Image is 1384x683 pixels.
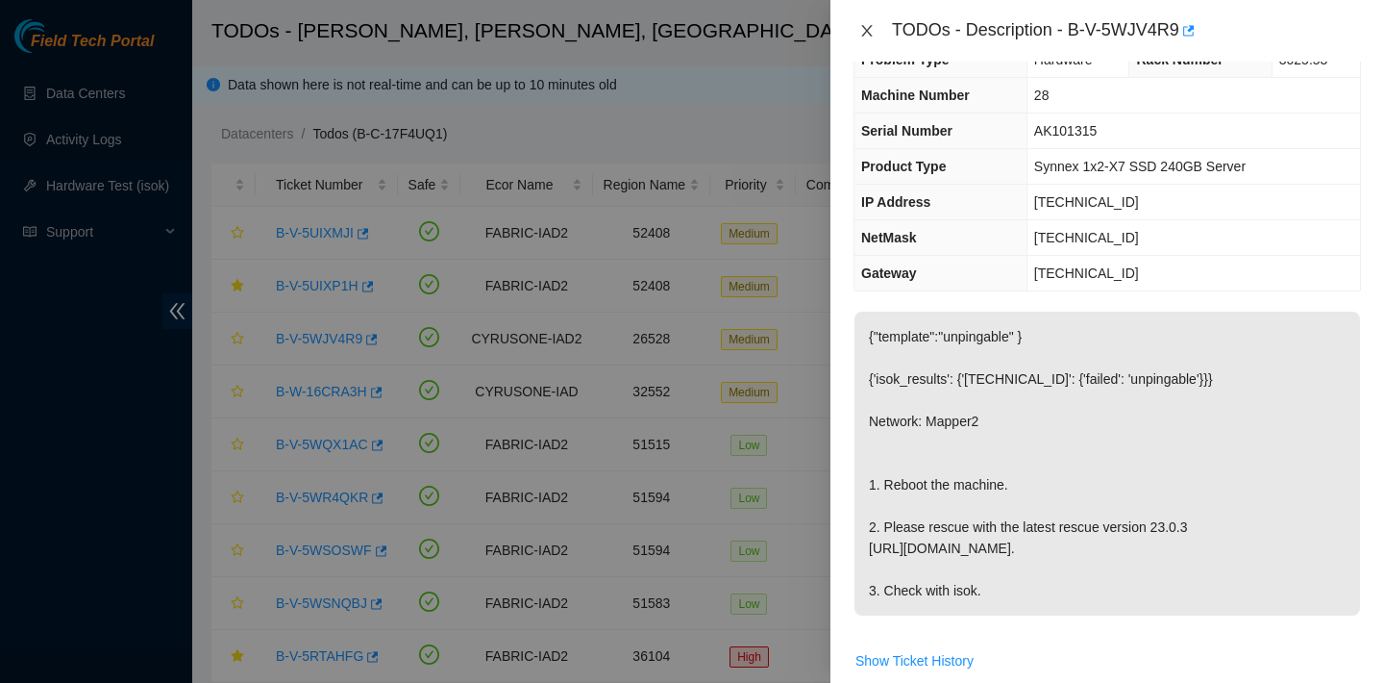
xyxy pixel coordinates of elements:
[854,312,1360,616] p: {"template":"unpingable" } {'isok_results': {'[TECHNICAL_ID]': {'failed': 'unpingable'}}} Network...
[861,123,952,139] span: Serial Number
[1034,88,1050,103] span: 28
[892,15,1361,46] div: TODOs - Description - B-V-5WJV4R9
[861,230,917,245] span: NetMask
[853,22,880,40] button: Close
[861,194,930,210] span: IP Address
[1034,194,1139,210] span: [TECHNICAL_ID]
[1034,230,1139,245] span: [TECHNICAL_ID]
[1034,159,1246,174] span: Synnex 1x2-X7 SSD 240GB Server
[854,645,975,676] button: Show Ticket History
[861,88,970,103] span: Machine Number
[855,650,974,671] span: Show Ticket History
[1034,266,1139,281] span: [TECHNICAL_ID]
[861,159,946,174] span: Product Type
[859,23,875,38] span: close
[861,266,917,281] span: Gateway
[1034,123,1097,139] span: AK101315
